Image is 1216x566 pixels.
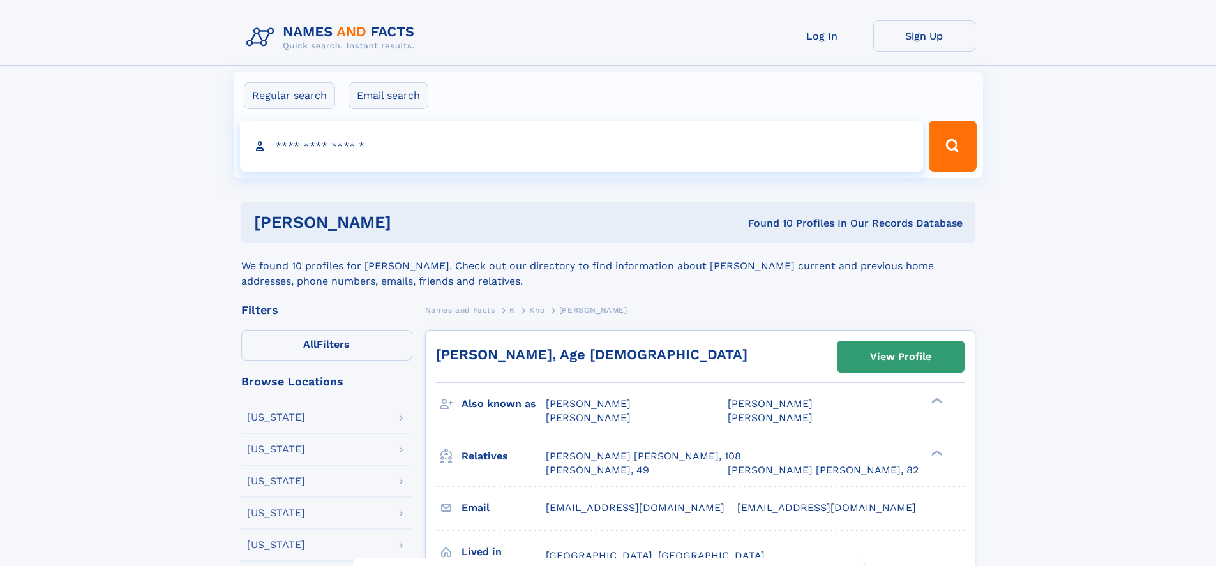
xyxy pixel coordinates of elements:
[303,338,317,350] span: All
[546,502,724,514] span: [EMAIL_ADDRESS][DOMAIN_NAME]
[462,497,546,519] h3: Email
[870,342,931,371] div: View Profile
[771,20,873,52] a: Log In
[529,306,544,315] span: Kho
[546,398,631,410] span: [PERSON_NAME]
[546,549,765,562] span: [GEOGRAPHIC_DATA], [GEOGRAPHIC_DATA]
[928,449,943,457] div: ❯
[928,397,943,405] div: ❯
[436,346,747,362] a: [PERSON_NAME], Age [DEMOGRAPHIC_DATA]
[241,330,412,361] label: Filters
[728,463,919,477] a: [PERSON_NAME] [PERSON_NAME], 82
[462,445,546,467] h3: Relatives
[546,449,741,463] a: [PERSON_NAME] [PERSON_NAME], 108
[559,306,627,315] span: [PERSON_NAME]
[569,216,963,230] div: Found 10 Profiles In Our Records Database
[349,82,428,109] label: Email search
[509,302,515,318] a: K
[241,304,412,316] div: Filters
[247,444,305,454] div: [US_STATE]
[529,302,544,318] a: Kho
[254,214,570,230] h1: [PERSON_NAME]
[873,20,975,52] a: Sign Up
[240,121,924,172] input: search input
[837,341,964,372] a: View Profile
[462,393,546,415] h3: Also known as
[929,121,976,172] button: Search Button
[247,540,305,550] div: [US_STATE]
[509,306,515,315] span: K
[244,82,335,109] label: Regular search
[241,376,412,387] div: Browse Locations
[546,463,649,477] a: [PERSON_NAME], 49
[241,243,975,289] div: We found 10 profiles for [PERSON_NAME]. Check out our directory to find information about [PERSON...
[546,412,631,424] span: [PERSON_NAME]
[728,398,813,410] span: [PERSON_NAME]
[462,541,546,563] h3: Lived in
[728,412,813,424] span: [PERSON_NAME]
[425,302,495,318] a: Names and Facts
[737,502,916,514] span: [EMAIL_ADDRESS][DOMAIN_NAME]
[241,20,425,55] img: Logo Names and Facts
[247,508,305,518] div: [US_STATE]
[247,412,305,422] div: [US_STATE]
[247,476,305,486] div: [US_STATE]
